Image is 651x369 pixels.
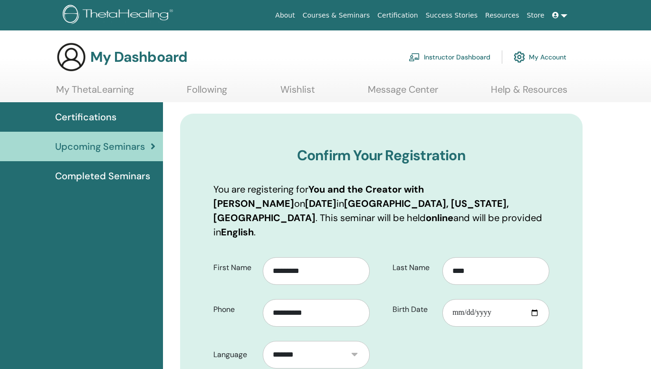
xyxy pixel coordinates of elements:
[385,301,442,319] label: Birth Date
[213,197,509,224] b: [GEOGRAPHIC_DATA], [US_STATE], [GEOGRAPHIC_DATA]
[409,53,420,61] img: chalkboard-teacher.svg
[422,7,481,24] a: Success Stories
[368,84,438,102] a: Message Center
[206,259,263,277] label: First Name
[55,139,145,154] span: Upcoming Seminars
[206,301,263,319] label: Phone
[63,5,176,26] img: logo.png
[385,259,442,277] label: Last Name
[409,47,490,68] a: Instructor Dashboard
[271,7,298,24] a: About
[187,84,227,102] a: Following
[90,49,187,66] h3: My Dashboard
[426,212,453,224] b: online
[55,169,150,183] span: Completed Seminars
[299,7,374,24] a: Courses & Seminars
[373,7,421,24] a: Certification
[514,47,566,68] a: My Account
[56,84,134,102] a: My ThetaLearning
[213,182,550,239] p: You are registering for on in . This seminar will be held and will be provided in .
[206,346,263,364] label: Language
[481,7,523,24] a: Resources
[213,147,550,164] h3: Confirm Your Registration
[213,183,424,210] b: You and the Creator with [PERSON_NAME]
[523,7,548,24] a: Store
[56,42,86,72] img: generic-user-icon.jpg
[305,197,336,210] b: [DATE]
[514,49,525,65] img: cog.svg
[221,226,254,238] b: English
[55,110,116,124] span: Certifications
[280,84,315,102] a: Wishlist
[491,84,567,102] a: Help & Resources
